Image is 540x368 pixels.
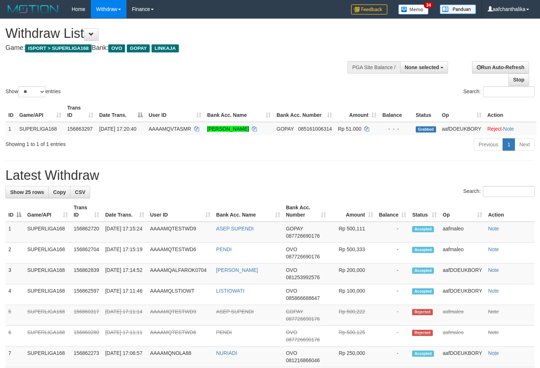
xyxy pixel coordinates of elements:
th: ID: activate to sort column descending [5,201,24,222]
td: 1 [5,222,24,243]
a: Copy [48,186,70,198]
th: Action [485,201,535,222]
span: Copy 085866688647 to clipboard [286,295,320,301]
span: OVO [286,288,297,294]
td: [DATE] 17:11:14 [102,305,147,326]
td: SUPERLIGA168 [24,305,71,326]
td: aafmaleo [440,243,485,264]
th: Action [484,101,537,122]
span: Accepted [412,351,434,357]
a: ASEP SUPENDI [216,309,254,314]
a: 1 [503,138,515,151]
td: 156862720 [71,222,102,243]
a: Stop [508,74,529,86]
td: 6 [5,326,24,347]
label: Show entries [5,86,61,97]
td: 5 [5,305,24,326]
button: None selected [400,61,448,74]
th: Bank Acc. Name: activate to sort column ascending [204,101,274,122]
td: AAAAMQALFAROK0704 [147,264,213,284]
td: [DATE] 17:06:57 [102,347,147,367]
span: Accepted [412,268,434,274]
td: SUPERLIGA168 [24,347,71,367]
a: Note [488,350,499,356]
a: Note [488,329,499,335]
select: Showentries [18,86,45,97]
span: OVO [108,44,125,52]
td: - [376,222,410,243]
span: Copy 085161006314 to clipboard [298,126,332,132]
a: Next [515,138,535,151]
th: ID [5,101,16,122]
td: AAAAMQNOLA88 [147,347,213,367]
span: Rp 51.000 [338,126,362,132]
td: aafDOEUKBORY [440,284,485,305]
td: SUPERLIGA168 [24,243,71,264]
td: SUPERLIGA168 [24,326,71,347]
span: OVO [286,246,297,252]
td: 3 [5,264,24,284]
td: Rp 200,000 [329,264,376,284]
td: - [376,347,410,367]
span: Accepted [412,288,434,294]
td: SUPERLIGA168 [24,222,71,243]
a: ASEP SUPENDI [216,226,254,232]
td: aafDOEUKBORY [440,264,485,284]
td: 7 [5,347,24,367]
th: Date Trans.: activate to sort column descending [96,101,146,122]
a: Note [488,267,499,273]
td: aafDOEUKBORY [440,347,485,367]
a: [PERSON_NAME] [216,267,258,273]
span: Copy [53,189,66,195]
h1: Withdraw List [5,26,353,41]
td: Rp 100,000 [329,284,376,305]
th: Trans ID: activate to sort column ascending [64,101,96,122]
span: GOPAY [127,44,150,52]
label: Search: [463,186,535,197]
th: Balance [379,101,413,122]
th: Date Trans.: activate to sort column ascending [102,201,147,222]
td: [DATE] 17:11:46 [102,284,147,305]
a: LISTIOWATI [216,288,245,294]
a: NURIADI [216,350,237,356]
td: Rp 500,222 [329,305,376,326]
span: Grabbed [416,126,436,132]
td: SUPERLIGA168 [24,264,71,284]
th: Bank Acc. Name: activate to sort column ascending [213,201,283,222]
a: [PERSON_NAME] [207,126,249,132]
th: Op: activate to sort column ascending [440,201,485,222]
td: - [376,305,410,326]
input: Search: [483,186,535,197]
a: Run Auto-Refresh [472,61,529,74]
span: LINKAJA [152,44,179,52]
th: Status [413,101,439,122]
a: Note [488,246,499,252]
td: [DATE] 17:11:11 [102,326,147,347]
span: Accepted [412,226,434,232]
td: - [376,284,410,305]
span: GOPAY [277,126,294,132]
a: Show 25 rows [5,186,49,198]
span: Copy 087726690176 to clipboard [286,337,320,343]
h4: Game: Bank: [5,44,353,52]
td: Rp 500,333 [329,243,376,264]
td: 156860280 [71,326,102,347]
td: 4 [5,284,24,305]
span: GOPAY [286,309,303,314]
td: 156862273 [71,347,102,367]
td: aafmaleo [440,305,485,326]
a: Note [503,126,514,132]
img: Button%20Memo.svg [398,4,429,15]
td: AAAAMQTESTWD9 [147,305,213,326]
th: User ID: activate to sort column ascending [146,101,204,122]
td: 156862839 [71,264,102,284]
td: AAAAMQTESTWD6 [147,243,213,264]
td: Rp 500,111 [329,222,376,243]
span: Rejected [412,330,432,336]
th: Op: activate to sort column ascending [439,101,484,122]
td: aafmaleo [440,222,485,243]
span: Copy 087726690176 to clipboard [286,316,320,322]
span: Copy 081216866046 to clipboard [286,357,320,363]
span: OVO [286,329,297,335]
a: PENDI [216,246,232,252]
